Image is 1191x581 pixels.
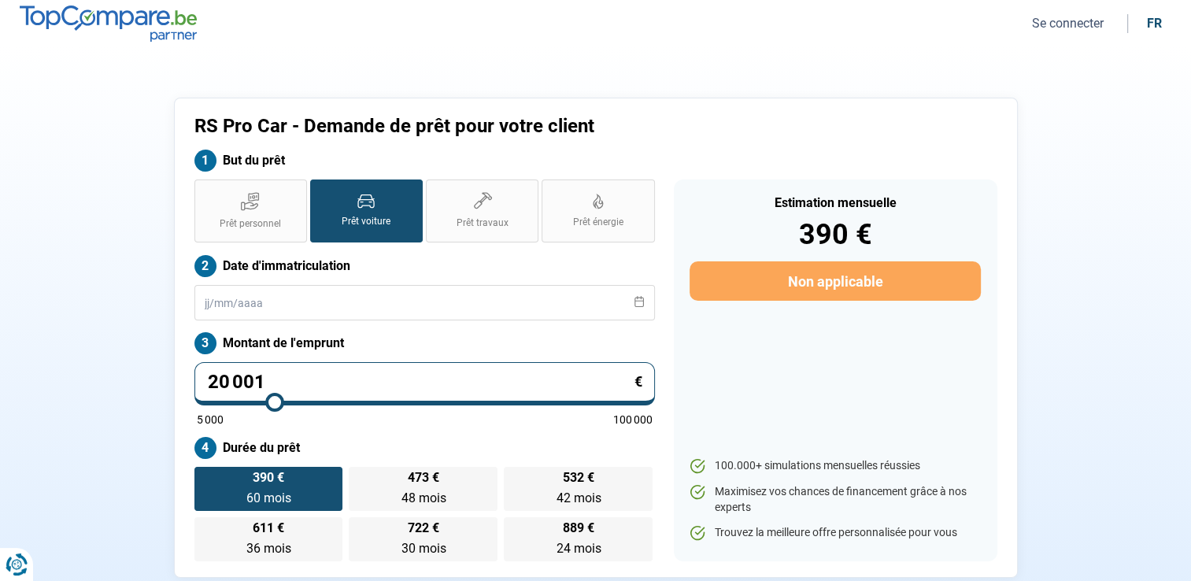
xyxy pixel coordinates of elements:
span: Prêt voiture [342,215,390,228]
span: 532 € [563,472,594,484]
li: Maximisez vos chances de financement grâce à nos experts [690,484,980,515]
li: Trouvez la meilleure offre personnalisée pour vous [690,525,980,541]
span: 100 000 [613,414,653,425]
button: Se connecter [1027,15,1108,31]
span: Prêt énergie [573,216,623,229]
div: Estimation mensuelle [690,197,980,209]
button: Non applicable [690,261,980,301]
div: fr [1147,16,1162,31]
span: Prêt travaux [457,216,509,230]
span: 42 mois [556,490,601,505]
span: € [634,375,642,389]
span: 24 mois [556,541,601,556]
div: 390 € [690,220,980,249]
span: 390 € [253,472,284,484]
span: 722 € [408,522,439,535]
img: TopCompare.be [20,6,197,41]
label: Durée du prêt [194,437,655,459]
span: 48 mois [401,490,446,505]
span: 30 mois [401,541,446,556]
span: 611 € [253,522,284,535]
h1: RS Pro Car - Demande de prêt pour votre client [194,115,792,138]
input: jj/mm/aaaa [194,285,655,320]
li: 100.000+ simulations mensuelles réussies [690,458,980,474]
label: But du prêt [194,150,655,172]
span: Prêt personnel [220,217,281,231]
span: 36 mois [246,541,290,556]
label: Montant de l'emprunt [194,332,655,354]
span: 889 € [563,522,594,535]
label: Date d'immatriculation [194,255,655,277]
span: 5 000 [197,414,224,425]
span: 473 € [408,472,439,484]
span: 60 mois [246,490,290,505]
